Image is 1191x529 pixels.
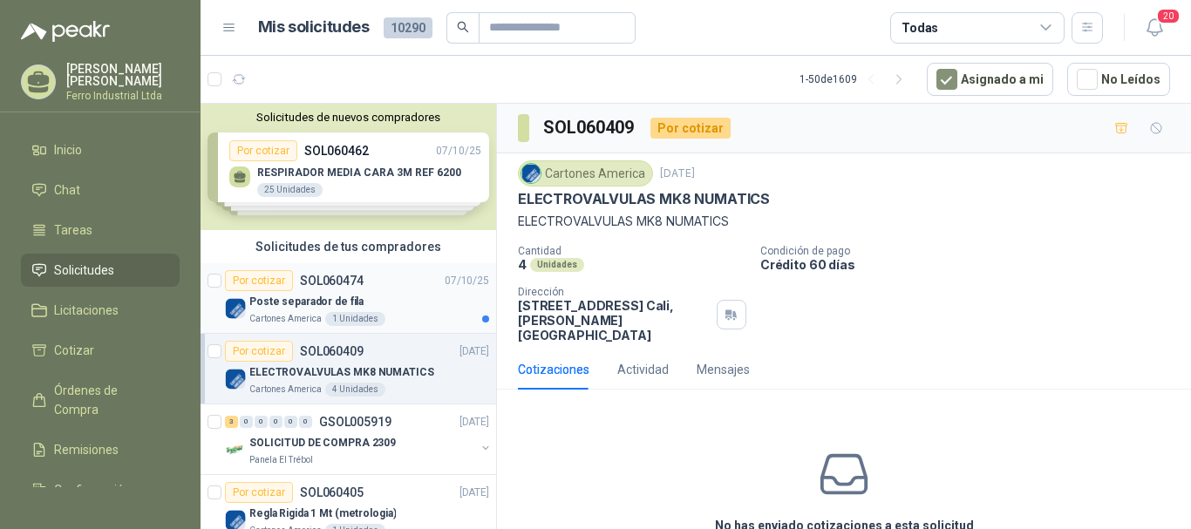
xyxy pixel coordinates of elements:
div: 1 - 50 de 1609 [800,65,913,93]
img: Logo peakr [21,21,110,42]
div: Por cotizar [225,482,293,503]
img: Company Logo [225,439,246,460]
div: 0 [255,416,268,428]
p: Dirección [518,286,710,298]
button: Solicitudes de nuevos compradores [208,111,489,124]
a: Por cotizarSOL060409[DATE] Company LogoELECTROVALVULAS MK8 NUMATICSCartones America4 Unidades [201,334,496,404]
a: Tareas [21,214,180,247]
div: Cotizaciones [518,360,589,379]
p: GSOL005919 [319,416,391,428]
p: Cartones America [249,383,322,397]
a: Configuración [21,473,180,506]
span: Licitaciones [54,301,119,320]
p: ELECTROVALVULAS MK8 NUMATICS [518,212,1170,231]
div: Por cotizar [650,118,731,139]
div: 3 [225,416,238,428]
div: Por cotizar [225,341,293,362]
p: Panela El Trébol [249,453,313,467]
img: Company Logo [225,298,246,319]
a: 3 0 0 0 0 0 GSOL005919[DATE] Company LogoSOLICITUD DE COMPRA 2309Panela El Trébol [225,411,493,467]
p: SOL060409 [300,345,364,357]
a: Cotizar [21,334,180,367]
div: Todas [902,18,938,37]
img: Company Logo [521,164,541,183]
span: search [457,21,469,33]
a: Licitaciones [21,294,180,327]
div: 0 [299,416,312,428]
span: Cotizar [54,341,94,360]
p: Cartones America [249,312,322,326]
p: 07/10/25 [445,273,489,289]
p: SOL060405 [300,486,364,498]
div: 1 Unidades [325,312,385,326]
p: [STREET_ADDRESS] Cali , [PERSON_NAME][GEOGRAPHIC_DATA] [518,298,710,342]
p: ELECTROVALVULAS MK8 NUMATICS [518,190,770,208]
p: [DATE] [459,414,489,431]
span: Solicitudes [54,261,114,280]
span: Configuración [54,480,131,499]
p: Poste separador de fila [249,294,364,310]
span: 10290 [384,17,432,38]
span: Inicio [54,140,82,159]
div: Unidades [530,258,584,272]
a: Inicio [21,133,180,166]
a: Órdenes de Compra [21,374,180,426]
p: [PERSON_NAME] [PERSON_NAME] [66,63,180,87]
h1: Mis solicitudes [258,15,370,40]
p: Ferro Industrial Ltda [66,91,180,101]
div: 0 [269,416,282,428]
span: Órdenes de Compra [54,381,163,419]
p: [DATE] [459,485,489,501]
div: Solicitudes de tus compradores [201,230,496,263]
p: [DATE] [660,166,695,182]
p: ELECTROVALVULAS MK8 NUMATICS [249,364,434,381]
p: 4 [518,257,527,272]
div: Por cotizar [225,270,293,291]
a: Chat [21,173,180,207]
div: Actividad [617,360,669,379]
p: SOL060474 [300,275,364,287]
img: Company Logo [225,369,246,390]
p: [DATE] [459,343,489,360]
p: Regla Rigida 1 Mt (metrologia) [249,505,396,522]
div: 4 Unidades [325,383,385,397]
p: Cantidad [518,245,746,257]
div: 0 [284,416,297,428]
span: 20 [1156,8,1181,24]
button: 20 [1139,12,1170,44]
p: Crédito 60 días [760,257,1184,272]
div: Mensajes [697,360,750,379]
div: 0 [240,416,253,428]
span: Chat [54,180,80,200]
a: Remisiones [21,433,180,466]
button: Asignado a mi [927,63,1053,96]
p: Condición de pago [760,245,1184,257]
p: SOLICITUD DE COMPRA 2309 [249,435,396,451]
div: Cartones America [518,160,653,187]
a: Por cotizarSOL06047407/10/25 Company LogoPoste separador de filaCartones America1 Unidades [201,263,496,334]
button: No Leídos [1067,63,1170,96]
h3: SOL060409 [543,114,636,141]
div: Solicitudes de nuevos compradoresPor cotizarSOL06046207/10/25 RESPIRADOR MEDIA CARA 3M REF 620025... [201,104,496,230]
span: Tareas [54,220,92,240]
a: Solicitudes [21,254,180,287]
span: Remisiones [54,440,119,459]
